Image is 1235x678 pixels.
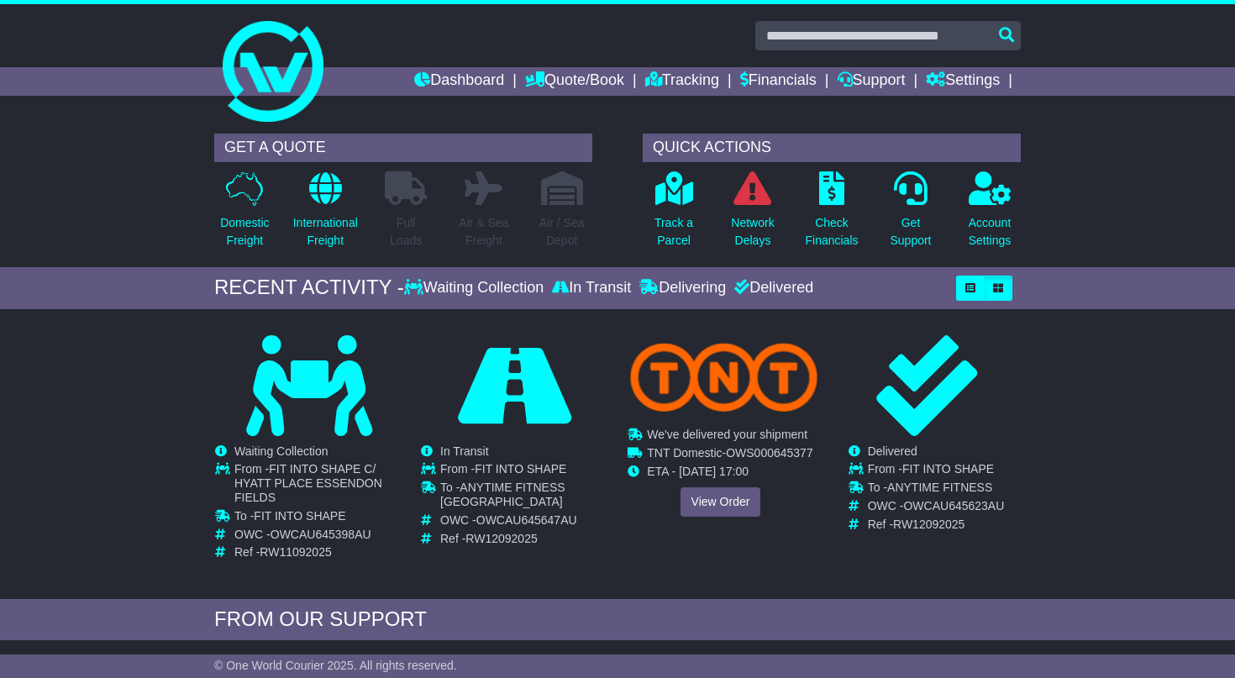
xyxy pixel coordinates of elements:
[726,445,813,459] span: OWS000645377
[926,67,1000,96] a: Settings
[868,518,1005,532] td: Ref -
[234,444,328,458] span: Waiting Collection
[868,444,917,458] span: Delivered
[234,509,402,528] td: To -
[635,279,730,297] div: Delivering
[475,462,566,476] span: FIT INTO SHAPE
[271,528,371,541] span: OWCAU645398AU
[889,171,932,259] a: GetSupport
[214,134,592,162] div: GET A QUOTE
[260,545,331,559] span: RW11092025
[645,67,719,96] a: Tracking
[440,513,608,532] td: OWC -
[868,481,1005,499] td: To -
[647,445,812,464] td: -
[903,499,1004,512] span: OWCAU645623AU
[214,607,1021,632] div: FROM OUR SUPPORT
[838,67,906,96] a: Support
[890,214,931,250] p: Get Support
[968,171,1012,259] a: AccountSettings
[539,214,585,250] p: Air / Sea Depot
[868,499,1005,518] td: OWC -
[969,214,1012,250] p: Account Settings
[254,509,345,523] span: FIT INTO SHAPE
[654,214,693,250] p: Track a Parcel
[293,214,358,250] p: International Freight
[465,532,537,545] span: RW12092025
[476,513,577,527] span: OWCAU645647AU
[440,481,608,513] td: To -
[234,545,402,560] td: Ref -
[654,171,694,259] a: Track aParcel
[414,67,504,96] a: Dashboard
[385,214,427,250] p: Full Loads
[525,67,624,96] a: Quote/Book
[887,481,992,494] span: ANYTIME FITNESS
[219,171,270,259] a: DomesticFreight
[404,279,548,297] div: Waiting Collection
[647,464,749,477] span: ETA - [DATE] 17:00
[234,462,402,508] td: From -
[234,528,402,546] td: OWC -
[440,444,489,458] span: In Transit
[902,462,994,476] span: FIT INTO SHAPE
[292,171,359,259] a: InternationalFreight
[220,214,269,250] p: Domestic Freight
[548,279,635,297] div: In Transit
[234,462,382,504] span: FIT INTO SHAPE C/ HYATT PLACE ESSENDON FIELDS
[893,518,964,531] span: RW12092025
[440,462,608,481] td: From -
[681,487,761,517] a: View Order
[214,276,404,300] div: RECENT ACTIVITY -
[214,659,457,672] span: © One World Courier 2025. All rights reserved.
[730,171,775,259] a: NetworkDelays
[805,214,858,250] p: Check Financials
[740,67,817,96] a: Financials
[643,134,1021,162] div: QUICK ACTIONS
[731,214,774,250] p: Network Delays
[647,445,722,459] span: TNT Domestic
[440,532,608,546] td: Ref -
[647,428,807,441] span: We've delivered your shipment
[730,279,813,297] div: Delivered
[459,214,508,250] p: Air & Sea Freight
[804,171,859,259] a: CheckFinancials
[868,462,1005,481] td: From -
[630,343,817,412] img: TNT_Domestic.png
[440,481,565,508] span: ANYTIME FITNESS [GEOGRAPHIC_DATA]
